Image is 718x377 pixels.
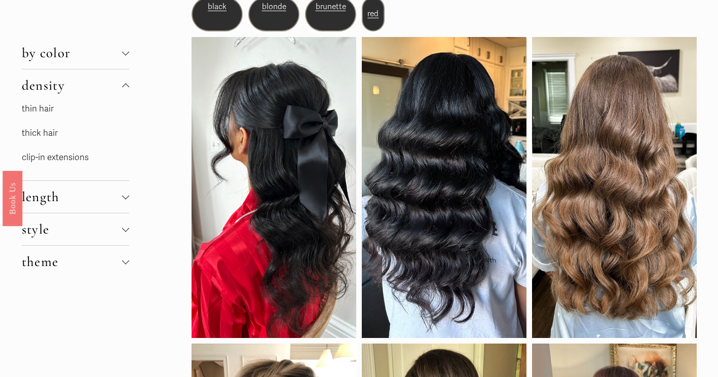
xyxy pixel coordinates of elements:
button: density [22,69,130,101]
a: clip-in extensions [22,152,89,163]
span: style [22,221,123,238]
a: red [367,9,379,18]
span: density [22,77,123,94]
a: brunette [316,2,346,11]
span: theme [22,253,123,270]
button: length [22,181,130,213]
span: by color [22,45,123,61]
button: by color [22,37,130,69]
a: thin hair [22,103,54,114]
a: blonde [262,2,286,11]
a: Book Us [3,171,22,226]
div: density [22,101,130,180]
span: length [22,188,123,205]
a: thick hair [22,128,58,138]
a: black [208,2,226,11]
button: theme [22,246,130,278]
button: style [22,213,130,245]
